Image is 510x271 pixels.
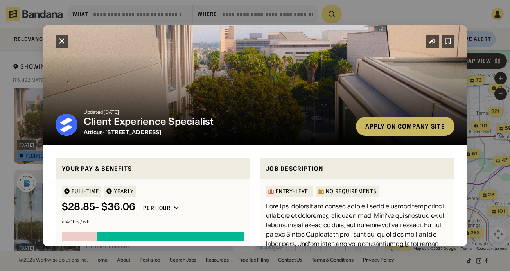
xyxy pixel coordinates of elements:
[72,188,99,194] div: Full-time
[266,163,448,173] div: Job Description
[62,163,244,173] div: Your pay & benefits
[84,116,350,127] div: Client Experience Specialist
[276,188,311,194] div: Entry-Level
[365,123,445,129] div: Apply on company site
[62,219,244,224] div: at 40 hrs / wk
[114,188,134,194] div: YEARLY
[62,201,135,213] div: $ 28.85 - $36.06
[56,113,77,135] img: Atticus logo
[143,205,171,212] div: Per hour
[84,128,102,135] span: Atticus
[326,188,377,194] div: No Requirements
[84,109,350,114] div: Updated [DATE]
[84,129,350,135] div: · [STREET_ADDRESS]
